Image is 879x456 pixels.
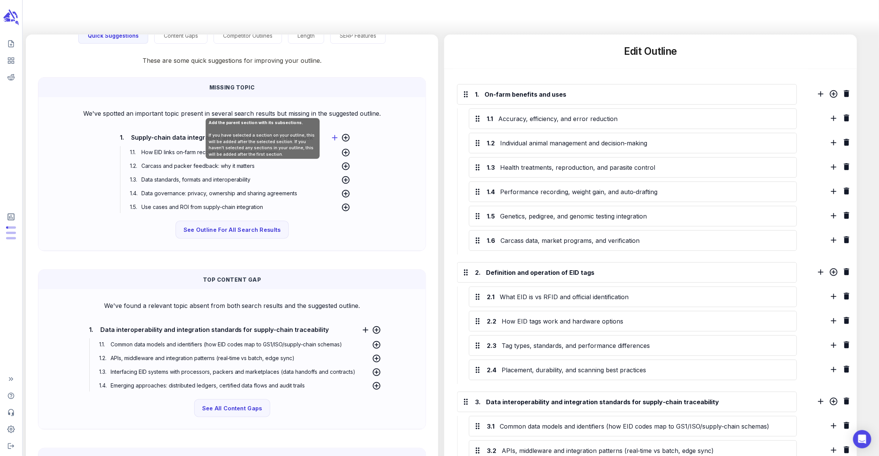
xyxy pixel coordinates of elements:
div: 2.3 [487,341,496,350]
div: 1.4Performance recording, weight gain, and auto‑drafting [469,182,797,202]
div: Add sibling H3 section [829,365,838,376]
div: Delete H3 section [842,113,851,125]
div: 2.4Placement, durability, and scanning best practices [469,360,797,380]
div: Add sibling H3 section [829,163,838,174]
div: Delete H2 section [842,267,851,279]
p: Missing Topic [44,83,420,91]
span: Supply‑chain data integration and carcass/packer feedback [129,132,315,143]
div: Add sibling H3 section [829,236,838,247]
span: Carcass and packer feedback: why it matters [139,163,257,169]
span: View your content dashboard [3,54,19,67]
button: Quick Suggestions [78,28,148,44]
span: 1. [87,325,95,334]
div: 3.2 [487,446,496,455]
span: Create new content [3,37,19,51]
p: We've found a relevant topic absent from both search results and the suggested outline. [51,301,413,310]
div: Genetics, pedigree, and genomic testing integration [499,210,790,222]
div: Delete H3 section [842,211,851,222]
div: 1. [475,90,479,99]
div: Open Intercom Messenger [853,430,871,448]
div: Add sibling H3 section [829,138,838,150]
div: 3.1 [487,422,494,431]
span: Common data models and identifiers (how EID codes map to GS1/ISO/supply‑chain schemas) [109,341,344,348]
div: Add sibling H3 section [829,341,838,352]
span: View your Reddit Intelligence add-on dashboard [3,70,19,84]
button: Content Gaps [154,28,207,44]
div: 2.1What EID is vs RFID and official identification [469,287,797,307]
div: 1.On‑farm benefits and uses [457,84,797,105]
span: See Outline For All Search Results [184,225,281,234]
div: 1.5 [487,212,495,221]
button: See All Content Gaps [194,399,270,417]
span: 1.2 . [97,352,109,364]
div: Delete H3 section [842,235,851,247]
div: 3.Data interoperability and integration standards for supply‑chain traceability [457,392,797,412]
span: 1.4 . [97,379,109,392]
div: Add sibling H3 section [829,114,838,125]
div: Delete H3 section [842,421,851,432]
div: Delete H3 section [842,340,851,352]
div: 1.1Accuracy, efficiency, and error reduction [469,108,797,129]
div: 1.3 [487,163,495,172]
div: Common data models and identifiers (how EID codes map to GS1/ISO/supply‑chain schemas) [498,420,790,432]
span: Adjust your account settings [3,423,19,436]
div: Add sibling h2 section [816,397,825,408]
div: Delete H2 section [842,397,851,408]
span: Help Center [3,389,19,403]
div: 2.2 [487,317,496,326]
div: Performance recording, weight gain, and auto‑drafting [499,186,790,198]
div: 2.1 [487,292,494,301]
span: 1.1 . [97,338,109,351]
span: See All Content Gaps [202,403,262,413]
div: Add sibling H3 section [829,292,838,303]
div: Accuracy, efficiency, and error reduction [497,113,790,125]
div: What EID is vs RFID and official identification [498,291,790,303]
p: We've spotted an important topic present in several search results but missing in the suggested o... [51,109,413,118]
div: Delete H3 section [842,316,851,327]
span: Expand Sidebar [3,372,19,386]
div: 3.1Common data models and identifiers (how EID codes map to GS1/ISO/supply‑chain schemas) [469,416,797,437]
div: Delete H3 section [842,162,851,174]
div: Add sibling H3 section [829,187,838,198]
div: Delete H3 section [842,292,851,303]
div: Health treatments, reproduction, and parasite control [499,161,790,174]
div: 2. [475,268,481,277]
div: Delete H3 section [842,138,851,149]
div: 1.1 [487,114,493,123]
span: Data governance: privacy, ownership and sharing agreements [139,190,299,196]
div: Carcass data, market programs, and verification [499,234,790,247]
div: 1.5Genetics, pedigree, and genomic testing integration [469,206,797,226]
span: Emerging approaches: distributed ledgers, certified data flows and audit trails [109,382,307,389]
div: Add sibling H3 section [829,211,838,223]
span: Output Tokens: 5,587 of 600,000 monthly tokens used. These limits are based on the last model you... [6,232,16,234]
span: Logout [3,439,19,453]
span: 1.5 . [128,201,139,213]
div: Add sibling H3 section [829,421,838,433]
span: Data standards, formats and interoperability [139,176,253,183]
button: SERP Features [330,28,386,44]
div: Delete H3 section [842,365,851,376]
div: On‑farm benefits and uses [483,88,790,100]
div: If you have selected a section on your outline, this will be added after the selected section. If... [206,118,320,159]
div: 1.2Individual animal management and decision‑making [469,133,797,153]
button: Competitor Outlines [214,28,282,44]
div: Delete H3 section [842,187,851,198]
div: 2.Definition and operation of EID tags [457,262,797,283]
span: 1.1 . [128,146,139,158]
span: Interfacing EID systems with processors, packers and marketplaces (data handoffs and contracts) [109,368,358,375]
div: How EID tags work and hardware options [500,315,790,327]
div: 1.2 [487,139,495,148]
div: Add child H3 section [829,89,838,101]
span: APIs, middleware and integration patterns (real‑time vs batch, edge sync) [109,355,297,361]
span: Input Tokens: 19,538 of 4,800,000 monthly tokens used. These limits are based on the last model y... [6,237,16,239]
div: 2.3Tag types, standards, and performance differences [469,335,797,356]
div: 2.2How EID tags work and hardware options [469,311,797,332]
div: Placement, durability, and scanning best practices [500,364,790,376]
button: See Outline For All Search Results [176,221,289,239]
div: 1.6Carcass data, market programs, and verification [469,230,797,251]
div: Tag types, standards, and performance differences [500,340,790,352]
div: Add child H3 section [829,397,838,408]
div: Delete H2 section [842,89,851,100]
b: Add the parent section with its subsections. [209,120,303,125]
span: 1.4 . [128,187,139,199]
